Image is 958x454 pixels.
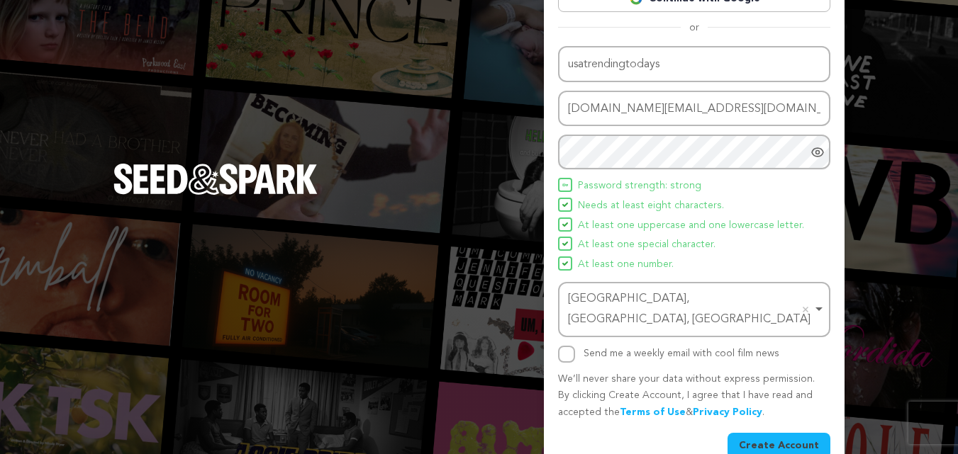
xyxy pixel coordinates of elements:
[681,21,708,35] span: or
[558,91,830,127] input: Email address
[568,289,812,330] div: [GEOGRAPHIC_DATA], [GEOGRAPHIC_DATA], [GEOGRAPHIC_DATA]
[113,164,318,223] a: Seed&Spark Homepage
[811,145,825,159] a: Show password as plain text. Warning: this will display your password on the screen.
[562,241,568,246] img: Seed&Spark Icon
[578,237,715,254] span: At least one special character.
[558,371,830,421] p: We’ll never share your data without express permission. By clicking Create Account, I agree that ...
[584,348,779,358] label: Send me a weekly email with cool film news
[113,164,318,195] img: Seed&Spark Logo
[578,198,724,215] span: Needs at least eight characters.
[578,178,701,195] span: Password strength: strong
[562,261,568,266] img: Seed&Spark Icon
[558,46,830,82] input: Name
[578,217,804,234] span: At least one uppercase and one lowercase letter.
[798,302,813,317] button: Remove item: 'ChIJI_8A3ml0YzkREtSZeN-rgn8'
[562,182,568,188] img: Seed&Spark Icon
[562,222,568,227] img: Seed&Spark Icon
[620,407,686,417] a: Terms of Use
[562,202,568,208] img: Seed&Spark Icon
[578,256,674,273] span: At least one number.
[693,407,762,417] a: Privacy Policy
